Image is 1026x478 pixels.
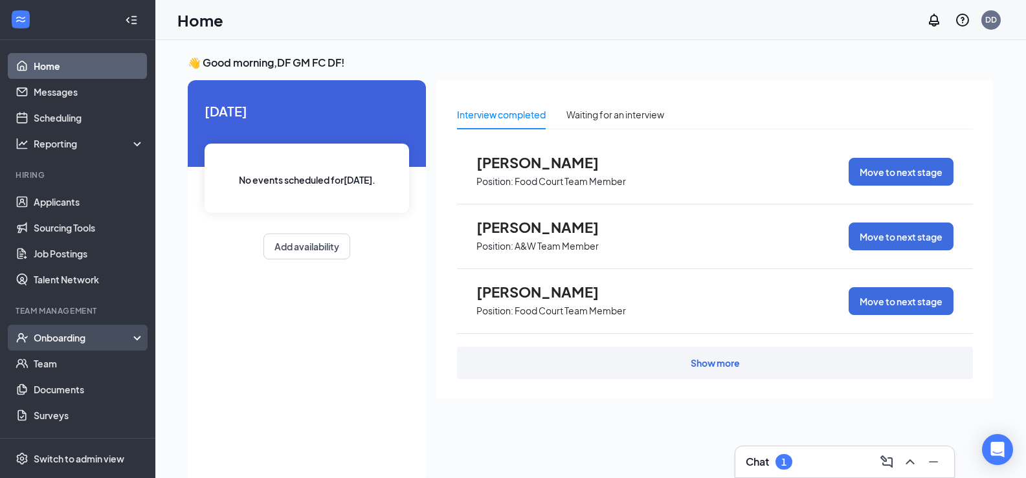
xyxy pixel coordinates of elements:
[985,14,997,25] div: DD
[16,331,28,344] svg: UserCheck
[34,402,144,428] a: Surveys
[188,56,994,70] h3: 👋 Good morning, DF GM FC DF !
[849,158,954,186] button: Move to next stage
[476,175,513,188] p: Position:
[34,241,144,266] a: Job Postings
[515,305,626,317] p: Food Court Team Member
[746,455,769,469] h3: Chat
[566,107,664,122] div: Waiting for an interview
[476,154,619,171] span: [PERSON_NAME]
[263,234,350,259] button: Add availability
[34,376,144,402] a: Documents
[34,137,145,150] div: Reporting
[457,107,546,122] div: Interview completed
[125,14,138,27] svg: Collapse
[34,79,144,105] a: Messages
[476,305,513,317] p: Position:
[16,169,142,180] div: Hiring
[34,105,144,131] a: Scheduling
[34,266,144,292] a: Talent Network
[14,13,27,26] svg: WorkstreamLogo
[34,53,144,79] a: Home
[982,434,1013,465] div: Open Intercom Messenger
[476,283,619,300] span: [PERSON_NAME]
[34,351,144,376] a: Team
[879,454,895,470] svg: ComposeMessage
[926,12,942,28] svg: Notifications
[876,451,897,472] button: ComposeMessage
[849,287,954,315] button: Move to next stage
[902,454,918,470] svg: ChevronUp
[476,240,513,252] p: Position:
[691,356,740,369] div: Show more
[177,9,223,31] h1: Home
[923,451,944,472] button: Minimize
[515,240,599,252] p: A&W Team Member
[515,175,626,188] p: Food Court Team Member
[34,189,144,215] a: Applicants
[16,137,28,150] svg: Analysis
[900,451,920,472] button: ChevronUp
[926,454,941,470] svg: Minimize
[16,452,28,465] svg: Settings
[16,305,142,316] div: Team Management
[34,331,133,344] div: Onboarding
[239,173,375,187] span: No events scheduled for [DATE] .
[781,457,786,468] div: 1
[849,223,954,250] button: Move to next stage
[34,215,144,241] a: Sourcing Tools
[476,219,619,235] span: [PERSON_NAME]
[955,12,970,28] svg: QuestionInfo
[205,101,409,121] span: [DATE]
[34,452,124,465] div: Switch to admin view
